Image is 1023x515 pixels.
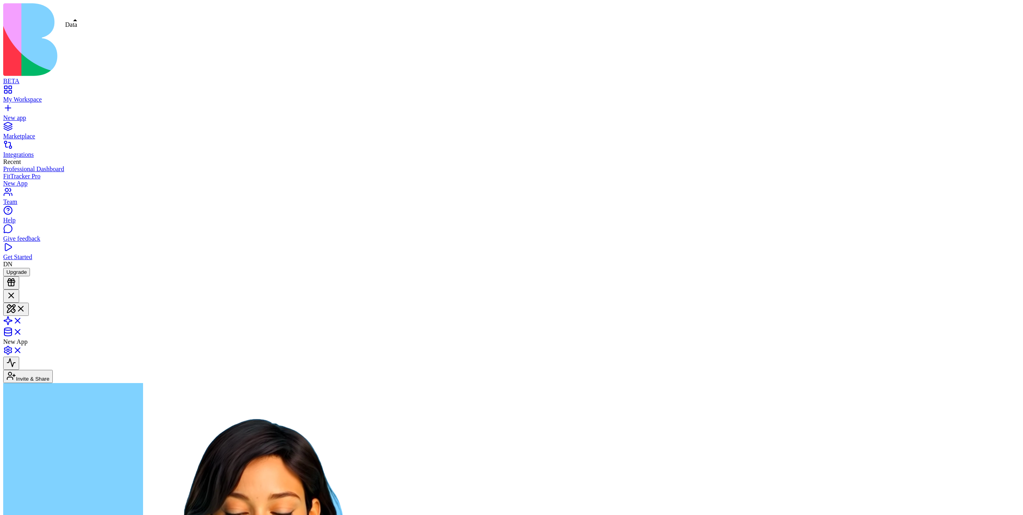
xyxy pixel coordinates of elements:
[3,261,12,267] span: DN
[3,114,1020,122] div: New app
[3,126,1020,140] a: Marketplace
[3,180,1020,187] a: New App
[3,133,1020,140] div: Marketplace
[3,191,1020,206] a: Team
[3,254,1020,261] div: Get Started
[3,3,324,76] img: logo
[3,144,1020,158] a: Integrations
[3,198,1020,206] div: Team
[3,210,1020,224] a: Help
[3,268,30,276] button: Upgrade
[3,151,1020,158] div: Integrations
[3,370,53,383] button: Invite & Share
[3,246,1020,261] a: Get Started
[3,89,1020,103] a: My Workspace
[3,158,21,165] span: Recent
[3,235,1020,242] div: Give feedback
[3,173,1020,180] a: FitTracker Pro
[3,107,1020,122] a: New app
[65,21,77,28] div: Data
[3,70,1020,85] a: BETA
[3,96,1020,103] div: My Workspace
[3,78,1020,85] div: BETA
[3,166,1020,173] a: Professional Dashboard
[3,217,1020,224] div: Help
[3,268,30,275] a: Upgrade
[3,228,1020,242] a: Give feedback
[3,338,28,345] span: New App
